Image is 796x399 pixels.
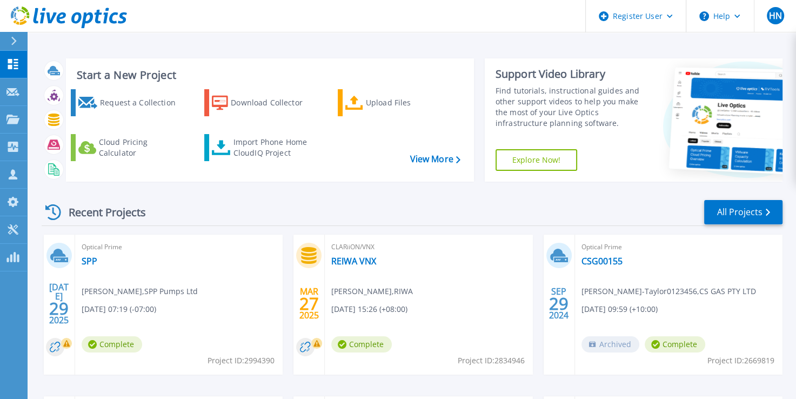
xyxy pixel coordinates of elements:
span: Complete [331,336,392,353]
div: MAR 2025 [299,284,319,323]
a: Explore Now! [496,149,578,171]
span: 29 [549,299,568,308]
span: HN [768,11,781,20]
span: Project ID: 2669819 [707,355,774,367]
span: [PERSON_NAME]-Taylor0123456 , CS GAS PTY LTD [581,285,756,297]
span: Complete [645,336,705,353]
span: [DATE] 07:19 (-07:00) [82,303,156,315]
span: [PERSON_NAME] , SPP Pumps Ltd [82,285,198,297]
div: SEP 2024 [548,284,569,323]
div: Request a Collection [100,92,179,114]
div: Import Phone Home CloudIQ Project [233,137,318,158]
div: Recent Projects [42,199,160,225]
span: Project ID: 2834946 [458,355,525,367]
div: Upload Files [366,92,446,114]
a: Upload Files [338,89,449,116]
span: Optical Prime [581,241,776,253]
span: Complete [82,336,142,353]
div: Support Video Library [496,67,645,81]
span: Project ID: 2994390 [208,355,275,367]
a: Request a Collection [71,89,182,116]
span: [DATE] 15:26 (+08:00) [331,303,407,315]
span: CLARiiON/VNX [331,241,526,253]
a: Cloud Pricing Calculator [71,134,182,161]
span: [PERSON_NAME] , RIWA [331,285,413,297]
span: 29 [49,304,69,313]
a: SPP [82,256,97,267]
div: Download Collector [231,92,312,114]
span: [DATE] 09:59 (+10:00) [581,303,658,315]
h3: Start a New Project [77,69,460,81]
span: 27 [299,299,319,308]
span: Optical Prime [82,241,276,253]
a: CSG00155 [581,256,623,267]
a: All Projects [704,200,782,224]
div: [DATE] 2025 [49,284,69,323]
span: Archived [581,336,639,353]
a: View More [410,154,460,164]
a: REIWA VNX [331,256,376,267]
a: Download Collector [204,89,315,116]
div: Find tutorials, instructional guides and other support videos to help you make the most of your L... [496,85,645,129]
div: Cloud Pricing Calculator [99,137,179,158]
